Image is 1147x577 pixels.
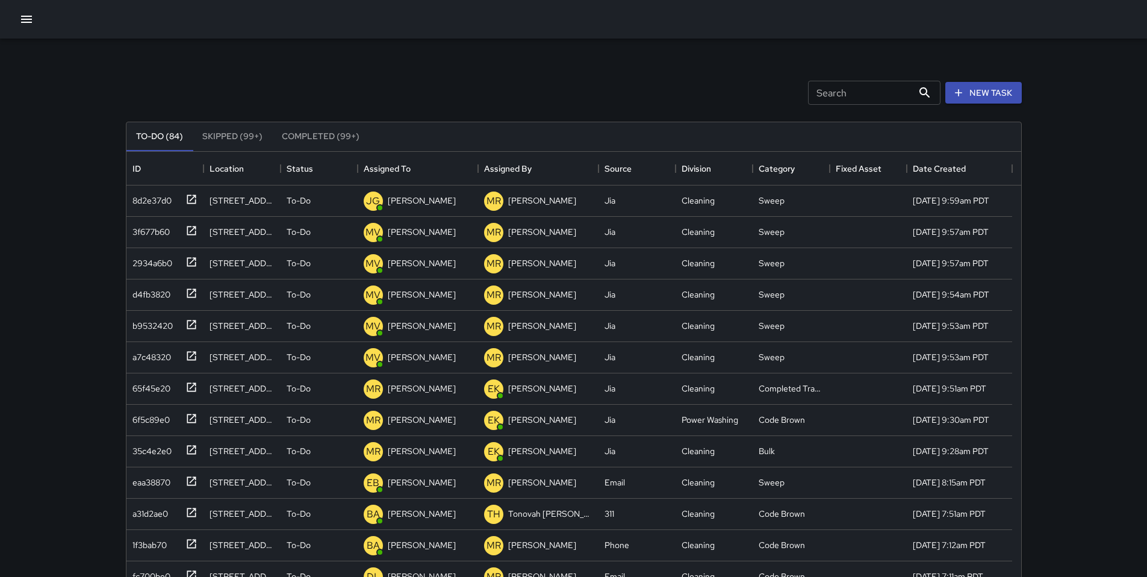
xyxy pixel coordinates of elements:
[486,351,501,365] p: MR
[366,413,381,428] p: MR
[605,257,615,269] div: Jia
[682,195,715,207] div: Cleaning
[128,252,172,269] div: 2934a6b0
[210,382,275,395] div: 1 Brush Place
[287,288,311,301] p: To-Do
[676,152,753,186] div: Division
[367,476,379,490] p: EB
[210,539,275,551] div: 71 Moss Street
[913,539,986,551] div: 9/22/2025, 7:12am PDT
[605,152,632,186] div: Source
[682,476,715,488] div: Cleaning
[287,445,311,457] p: To-Do
[388,382,456,395] p: [PERSON_NAME]
[605,445,615,457] div: Jia
[682,414,738,426] div: Power Washing
[605,351,615,363] div: Jia
[272,122,369,151] button: Completed (99+)
[508,445,576,457] p: [PERSON_NAME]
[128,472,170,488] div: eaa38870
[388,414,456,426] p: [PERSON_NAME]
[913,445,989,457] div: 9/22/2025, 9:28am PDT
[366,444,381,459] p: MR
[128,284,170,301] div: d4fb3820
[128,315,173,332] div: b9532420
[193,122,272,151] button: Skipped (99+)
[126,152,204,186] div: ID
[128,378,170,395] div: 65f45e20
[682,382,715,395] div: Cleaning
[287,195,311,207] p: To-Do
[682,539,715,551] div: Cleaning
[759,152,795,186] div: Category
[486,194,501,208] p: MR
[128,440,172,457] div: 35c4e2e0
[484,152,532,186] div: Assigned By
[682,445,715,457] div: Cleaning
[913,226,989,238] div: 9/22/2025, 9:57am PDT
[210,195,275,207] div: 650 7th Street
[388,539,456,551] p: [PERSON_NAME]
[913,288,989,301] div: 9/22/2025, 9:54am PDT
[210,508,275,520] div: 75 Moss Street
[281,152,358,186] div: Status
[287,414,311,426] p: To-Do
[366,382,381,396] p: MR
[830,152,907,186] div: Fixed Asset
[508,414,576,426] p: [PERSON_NAME]
[210,351,275,363] div: 715 Brannan Street
[913,320,989,332] div: 9/22/2025, 9:53am PDT
[287,226,311,238] p: To-Do
[132,152,141,186] div: ID
[605,226,615,238] div: Jia
[128,221,170,238] div: 3f677b60
[605,195,615,207] div: Jia
[508,320,576,332] p: [PERSON_NAME]
[598,152,676,186] div: Source
[388,508,456,520] p: [PERSON_NAME]
[759,476,785,488] div: Sweep
[907,152,1012,186] div: Date Created
[508,539,576,551] p: [PERSON_NAME]
[605,539,629,551] div: Phone
[287,508,311,520] p: To-Do
[128,409,170,426] div: 6f5c89e0
[478,152,598,186] div: Assigned By
[605,382,615,395] div: Jia
[508,257,576,269] p: [PERSON_NAME]
[388,288,456,301] p: [PERSON_NAME]
[367,507,380,522] p: BA
[508,195,576,207] p: [PERSON_NAME]
[287,539,311,551] p: To-Do
[487,507,500,522] p: TH
[210,152,244,186] div: Location
[605,320,615,332] div: Jia
[204,152,281,186] div: Location
[508,476,576,488] p: [PERSON_NAME]
[128,534,167,551] div: 1f3bab70
[913,414,989,426] div: 9/22/2025, 9:30am PDT
[508,508,592,520] p: Tonovah [PERSON_NAME]
[488,444,500,459] p: EK
[682,508,715,520] div: Cleaning
[945,82,1022,104] button: New Task
[682,257,715,269] div: Cleaning
[388,226,456,238] p: [PERSON_NAME]
[486,319,501,334] p: MR
[365,288,381,302] p: MV
[913,476,986,488] div: 9/22/2025, 8:15am PDT
[365,351,381,365] p: MV
[913,508,986,520] div: 9/22/2025, 7:51am PDT
[486,225,501,240] p: MR
[759,195,785,207] div: Sweep
[605,508,614,520] div: 311
[365,257,381,271] p: MV
[210,320,275,332] div: 757 Brannan Street
[210,445,275,457] div: 151a Russ Street
[287,257,311,269] p: To-Do
[126,122,193,151] button: To-Do (84)
[287,382,311,395] p: To-Do
[365,225,381,240] p: MV
[364,152,411,186] div: Assigned To
[682,320,715,332] div: Cleaning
